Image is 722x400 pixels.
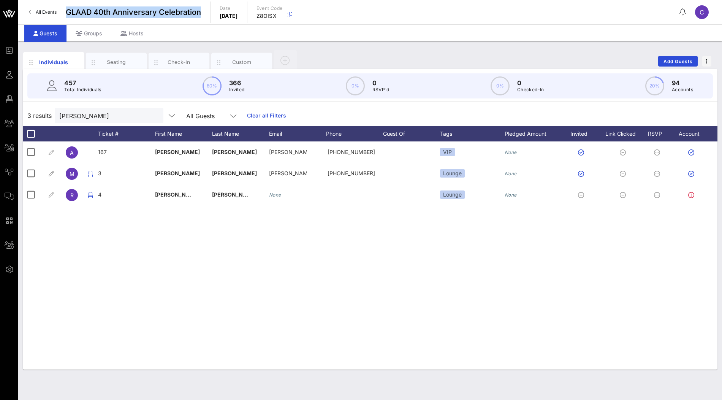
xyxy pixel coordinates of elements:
div: All Guests [186,113,215,119]
i: None [505,192,517,198]
div: Seating [100,59,133,66]
div: Email [269,126,326,141]
span: +19548166775 [328,149,375,155]
span: R [70,192,74,198]
span: [PERSON_NAME] [212,170,257,176]
span: 167 [98,149,107,155]
span: +16464603232 [328,170,375,176]
span: 3 results [27,111,52,120]
a: Clear all Filters [247,111,286,120]
span: [PERSON_NAME] [155,149,200,155]
div: Individuals [37,58,71,66]
span: [PERSON_NAME] [155,170,200,176]
div: RSVP [645,126,672,141]
button: Add Guests [658,56,698,67]
a: All Events [24,6,61,18]
div: Lounge [440,190,465,199]
span: C [700,8,704,16]
p: 457 [64,78,101,87]
p: [PERSON_NAME].[PERSON_NAME]… [269,141,307,163]
span: [PERSON_NAME] [212,149,257,155]
span: A [70,149,74,156]
div: VIP [440,148,455,156]
span: 3 [98,170,101,176]
div: All Guests [182,108,242,123]
div: Custom [225,59,259,66]
p: Total Individuals [64,86,101,94]
span: 4 [98,191,101,198]
p: [DATE] [220,12,238,20]
i: None [505,149,517,155]
span: GLAAD 40th Anniversary Celebration [66,6,201,18]
p: Z8OISX [256,12,283,20]
span: Add Guests [663,59,693,64]
p: Date [220,5,238,12]
p: [PERSON_NAME][DOMAIN_NAME]… [269,163,307,184]
div: Guests [24,25,66,42]
p: 94 [672,78,693,87]
div: Hosts [111,25,153,42]
div: Phone [326,126,383,141]
div: Ticket # [98,126,155,141]
div: Check-In [162,59,196,66]
p: Accounts [672,86,693,94]
div: Pledged Amount [505,126,562,141]
span: [PERSON_NAME] [155,191,200,198]
div: Lounge [440,169,465,178]
span: [PERSON_NAME] [212,191,257,198]
div: First Name [155,126,212,141]
div: Account [672,126,714,141]
p: RSVP`d [372,86,389,94]
p: 0 [517,78,544,87]
div: C [695,5,709,19]
div: Tags [440,126,505,141]
p: 366 [229,78,245,87]
div: Last Name [212,126,269,141]
div: Groups [66,25,111,42]
span: All Events [36,9,57,15]
span: M [70,171,74,177]
p: 0 [372,78,389,87]
i: None [269,192,281,198]
p: Checked-In [517,86,544,94]
div: Guest Of [383,126,440,141]
i: None [505,171,517,176]
div: Link Clicked [603,126,645,141]
p: Invited [229,86,245,94]
p: Event Code [256,5,283,12]
div: Invited [562,126,603,141]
